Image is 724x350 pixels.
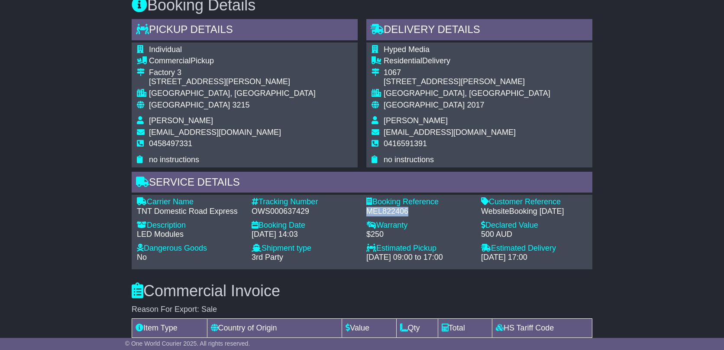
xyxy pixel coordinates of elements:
[467,101,484,109] span: 2017
[384,101,465,109] span: [GEOGRAPHIC_DATA]
[366,221,472,230] div: Warranty
[137,230,243,239] div: LED Modules
[149,89,316,98] div: [GEOGRAPHIC_DATA], [GEOGRAPHIC_DATA]
[132,19,358,43] div: Pickup Details
[384,139,427,148] span: 0416591391
[366,19,592,43] div: Delivery Details
[137,207,243,216] div: TNT Domestic Road Express
[137,244,243,253] div: Dangerous Goods
[366,197,472,207] div: Booking Reference
[492,319,592,338] td: HS Tariff Code
[149,56,191,65] span: Commercial
[252,197,358,207] div: Tracking Number
[252,207,358,216] div: OWS000637429
[149,139,192,148] span: 0458497331
[252,221,358,230] div: Booking Date
[384,116,448,125] span: [PERSON_NAME]
[149,56,316,66] div: Pickup
[132,319,207,338] td: Item Type
[252,230,358,239] div: [DATE] 14:03
[125,340,250,347] span: © One World Courier 2025. All rights reserved.
[396,319,438,338] td: Qty
[342,319,396,338] td: Value
[149,116,213,125] span: [PERSON_NAME]
[252,253,283,262] span: 3rd Party
[366,207,472,216] div: MEL822406
[149,45,182,54] span: Individual
[438,319,492,338] td: Total
[481,253,587,262] div: [DATE] 17:00
[384,89,550,98] div: [GEOGRAPHIC_DATA], [GEOGRAPHIC_DATA]
[132,305,592,314] div: Reason For Export: Sale
[149,128,281,137] span: [EMAIL_ADDRESS][DOMAIN_NAME]
[232,101,249,109] span: 3215
[366,244,472,253] div: Estimated Pickup
[137,197,243,207] div: Carrier Name
[207,319,342,338] td: Country of Origin
[366,230,472,239] div: $250
[384,56,550,66] div: Delivery
[149,77,316,87] div: [STREET_ADDRESS][PERSON_NAME]
[481,221,587,230] div: Declared Value
[481,197,587,207] div: Customer Reference
[149,155,199,164] span: no instructions
[384,128,516,137] span: [EMAIL_ADDRESS][DOMAIN_NAME]
[132,172,592,195] div: Service Details
[384,155,434,164] span: no instructions
[149,68,316,78] div: Factory 3
[481,230,587,239] div: 500 AUD
[481,244,587,253] div: Estimated Delivery
[384,68,550,78] div: 1067
[384,45,430,54] span: Hyped Media
[366,253,472,262] div: [DATE] 09:00 to 17:00
[137,253,147,262] span: No
[481,207,587,216] div: WebsiteBooking [DATE]
[137,221,243,230] div: Description
[384,56,422,65] span: Residential
[149,101,230,109] span: [GEOGRAPHIC_DATA]
[252,244,358,253] div: Shipment type
[384,77,550,87] div: [STREET_ADDRESS][PERSON_NAME]
[132,282,592,300] h3: Commercial Invoice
